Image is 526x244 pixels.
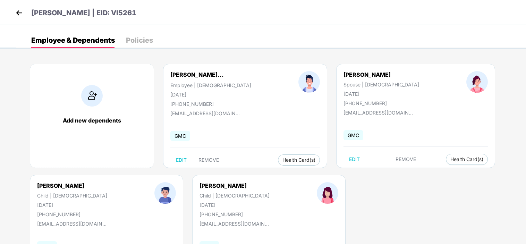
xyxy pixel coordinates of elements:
div: [EMAIL_ADDRESS][DOMAIN_NAME] [170,110,240,116]
div: [DATE] [37,202,107,208]
div: Employee & Dependents [31,37,115,44]
button: Health Card(s) [278,154,320,166]
img: profileImage [298,71,320,93]
div: Add new dependents [37,117,147,124]
div: [DATE] [170,92,251,98]
button: REMOVE [390,154,422,165]
p: [PERSON_NAME] | EID: VI5261 [31,8,136,18]
div: [PERSON_NAME]... [170,71,224,78]
button: Health Card(s) [446,154,488,165]
div: [DATE] [200,202,270,208]
div: [PERSON_NAME] [200,182,270,189]
div: [EMAIL_ADDRESS][DOMAIN_NAME] [343,110,413,116]
div: [PHONE_NUMBER] [200,211,270,217]
button: EDIT [343,154,365,165]
img: back [14,8,24,18]
div: [PERSON_NAME] [37,182,107,189]
div: [DATE] [343,91,419,97]
div: Child | [DEMOGRAPHIC_DATA] [200,193,270,199]
span: GMC [170,131,190,141]
img: profileImage [317,182,338,204]
img: addIcon [81,85,103,107]
span: EDIT [176,157,187,163]
div: [PHONE_NUMBER] [343,100,419,106]
img: profileImage [466,71,488,93]
img: profileImage [154,182,176,204]
div: Child | [DEMOGRAPHIC_DATA] [37,193,107,199]
span: REMOVE [198,157,219,163]
div: [EMAIL_ADDRESS][DOMAIN_NAME] [37,221,107,227]
span: Health Card(s) [282,158,315,162]
span: Health Card(s) [450,158,483,161]
div: [PERSON_NAME] [343,71,419,78]
span: EDIT [349,157,360,162]
div: [EMAIL_ADDRESS][DOMAIN_NAME] [200,221,269,227]
div: Employee | [DEMOGRAPHIC_DATA] [170,82,251,88]
span: REMOVE [396,157,416,162]
div: [PHONE_NUMBER] [37,211,107,217]
div: Spouse | [DEMOGRAPHIC_DATA] [343,82,419,87]
button: REMOVE [193,154,224,166]
button: EDIT [170,154,192,166]
span: GMC [343,130,363,140]
div: Policies [126,37,153,44]
div: [PHONE_NUMBER] [170,101,251,107]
